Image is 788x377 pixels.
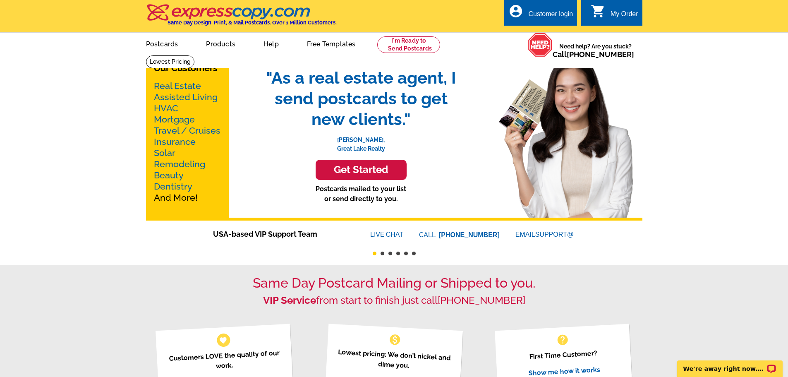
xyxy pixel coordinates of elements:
h3: Get Started [326,164,396,176]
button: 6 of 6 [412,252,416,255]
button: 2 of 6 [381,252,384,255]
p: Postcards mailed to your list or send directly to you. [258,184,465,204]
a: Same Day Design, Print, & Mail Postcards. Over 1 Million Customers. [146,10,337,26]
font: SUPPORT@ [535,230,575,240]
span: monetization_on [388,333,402,346]
a: HVAC [154,103,178,113]
a: Help [250,34,292,53]
p: [PERSON_NAME], Great Lake Realty [258,130,465,153]
a: Beauty [154,170,184,180]
span: Need help? Are you stuck? [553,42,638,59]
i: account_circle [508,4,523,19]
a: Assisted Living [154,92,218,102]
span: Call [553,50,634,59]
button: 5 of 6 [404,252,408,255]
strong: VIP Service [263,294,316,306]
div: Customer login [528,10,573,22]
h4: Same Day Design, Print, & Mail Postcards. Over 1 Million Customers. [168,19,337,26]
h2: from start to finish just call [146,295,642,307]
a: Real Estate [154,81,201,91]
p: First Time Customer? [505,347,622,363]
span: favorite [219,336,228,344]
a: Postcards [133,34,192,53]
span: help [556,333,569,346]
p: And More! [154,80,221,203]
a: [PHONE_NUMBER] [439,231,500,238]
font: LIVE [370,230,386,240]
a: Insurance [154,137,196,147]
a: account_circle Customer login [508,9,573,19]
a: Free Templates [294,34,369,53]
button: 1 of 6 [373,252,376,255]
p: Lowest pricing: We don’t nickel and dime you. [335,347,453,373]
div: My Order [611,10,638,22]
span: "As a real estate agent, I send postcards to get new clients." [258,67,465,130]
a: Show me how it works [528,365,600,377]
a: Travel / Cruises [154,125,220,136]
a: Products [193,34,249,53]
a: [PHONE_NUMBER] [567,50,634,59]
a: Solar [154,148,175,158]
font: CALL [419,230,437,240]
span: USA-based VIP Support Team [213,228,345,240]
a: Dentistry [154,181,192,192]
i: shopping_cart [591,4,606,19]
img: help [528,33,553,57]
button: 4 of 6 [396,252,400,255]
a: Get Started [258,160,465,180]
a: EMAILSUPPORT@ [515,231,575,238]
button: 3 of 6 [388,252,392,255]
h1: Same Day Postcard Mailing or Shipped to you. [146,275,642,291]
a: [PHONE_NUMBER] [438,294,525,306]
a: Remodeling [154,159,205,169]
iframe: LiveChat chat widget [672,351,788,377]
a: shopping_cart My Order [591,9,638,19]
a: LIVECHAT [370,231,403,238]
p: Customers LOVE the quality of our work. [166,348,283,374]
a: Mortgage [154,114,195,125]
